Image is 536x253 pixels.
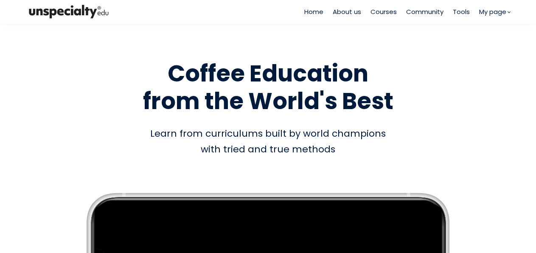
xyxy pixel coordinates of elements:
span: My page [479,7,506,17]
a: Courses [370,7,397,17]
a: My page [479,7,510,17]
a: Community [406,7,443,17]
div: Learn from curriculums built by world champions with tried and true methods [26,126,510,157]
h1: Coffee Education from the World's Best [26,60,510,115]
img: bc390a18feecddb333977e298b3a00a1.png [26,3,111,20]
a: About us [333,7,361,17]
a: Tools [453,7,470,17]
a: Home [304,7,323,17]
